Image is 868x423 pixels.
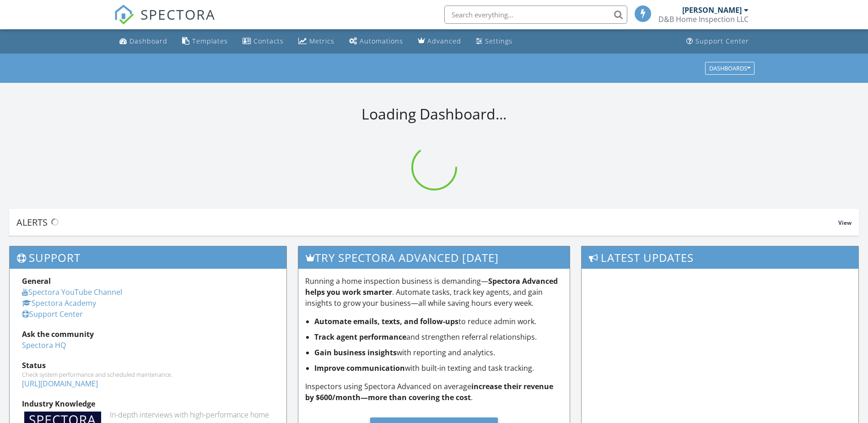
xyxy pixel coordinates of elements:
a: Spectora YouTube Channel [22,287,122,297]
a: Spectora HQ [22,340,66,350]
div: Automations [360,37,403,45]
strong: Improve communication [314,363,405,373]
a: SPECTORA [114,12,216,32]
strong: Gain business insights [314,347,397,358]
p: Running a home inspection business is demanding— . Automate tasks, track key agents, and gain ins... [305,276,563,309]
a: Metrics [295,33,338,50]
div: Check system performance and scheduled maintenance. [22,371,274,378]
div: Ask the community [22,329,274,340]
li: and strengthen referral relationships. [314,331,563,342]
li: with reporting and analytics. [314,347,563,358]
div: D&B Home Inspection LLC [658,15,749,24]
a: Advanced [414,33,465,50]
div: Status [22,360,274,371]
p: Inspectors using Spectora Advanced on average . [305,381,563,403]
img: The Best Home Inspection Software - Spectora [114,5,134,25]
input: Search everything... [444,5,627,24]
div: Contacts [253,37,284,45]
strong: increase their revenue by $600/month—more than covering the cost [305,381,553,402]
strong: Spectora Advanced helps you work smarter [305,276,558,297]
li: to reduce admin work. [314,316,563,327]
h3: Latest Updates [582,246,858,269]
div: Settings [485,37,512,45]
div: Templates [192,37,228,45]
a: Dashboard [116,33,171,50]
div: Support Center [695,37,749,45]
a: Templates [178,33,232,50]
li: with built-in texting and task tracking. [314,363,563,374]
div: Industry Knowledge [22,398,274,409]
div: Dashboard [129,37,167,45]
strong: General [22,276,51,286]
a: [URL][DOMAIN_NAME] [22,379,98,389]
div: Metrics [309,37,334,45]
span: SPECTORA [140,5,216,24]
a: Spectora Academy [22,298,96,308]
a: Support Center [683,33,753,50]
a: Automations (Basic) [345,33,407,50]
div: Advanced [427,37,461,45]
strong: Track agent performance [314,332,406,342]
div: [PERSON_NAME] [682,5,742,15]
h3: Support [10,246,286,269]
a: Support Center [22,309,83,319]
a: Settings [472,33,516,50]
div: Dashboards [709,65,750,71]
h3: Try spectora advanced [DATE] [298,246,570,269]
button: Dashboards [705,62,755,75]
strong: Automate emails, texts, and follow-ups [314,316,458,326]
span: View [838,219,852,227]
a: Contacts [239,33,287,50]
div: Alerts [16,216,838,228]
